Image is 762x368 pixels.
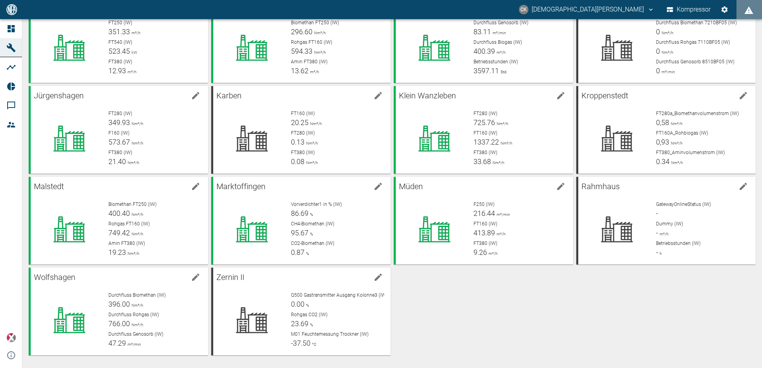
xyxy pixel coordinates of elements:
[519,5,528,14] div: CK
[304,141,318,145] span: Nm³/h
[473,111,497,116] span: FT280 (IW)
[108,248,126,256] span: 19.23
[108,312,159,317] span: Durchfluss Rohgas (IW)
[304,303,309,307] span: %
[658,251,662,256] span: h
[495,121,508,126] span: Nm³/h
[670,161,683,165] span: Nm³/h
[308,323,313,327] span: %
[130,323,143,327] span: Nm³/h
[108,229,130,237] span: 749.42
[487,251,497,256] span: m³/h
[656,27,660,36] span: 0
[304,251,309,256] span: %
[130,121,143,126] span: Nm³/h
[291,319,308,328] span: 23.69
[394,177,573,264] a: MüdenMaschine bearbeitenF250 (IW)216.44m³/minFT160 (IW)413.89m³/hFT380 (IW)9.26m³/h
[291,312,328,317] span: Rohgas CO2 (IW)
[553,88,569,104] button: Maschine bearbeiten
[473,20,528,25] span: Durchfluss Genosorb (IW)
[29,268,208,355] a: WolfshagenMaschine bearbeitenDurchfluss Biomethan (IW)396.00Nm³/hDurchfluss Rohgas (IW)766.00Nm³/...
[6,4,18,15] img: Logo
[656,130,708,136] span: FT160A_Rohbiogas (IW)
[108,319,130,328] span: 766.00
[211,86,391,174] a: KarbenMaschine bearbeitenFT160 (IW)20.25Nm³/hFT280 (IW)0.13Nm³/hFT380 (IW)0.08Nm³/h
[308,70,319,74] span: m³/h
[518,2,656,17] button: christian.kraft@arcanum-energy.de
[291,292,387,298] span: Q500 Gastransmitter Ausgang Kolonne3 (IW)
[473,118,495,127] span: 725.76
[291,67,308,75] span: 13.62
[370,269,386,285] button: Maschine bearbeiten
[108,118,130,127] span: 349.93
[656,209,658,217] span: -
[130,31,140,35] span: m³/h
[491,161,504,165] span: Nm³/h
[108,209,130,217] span: 400.40
[399,182,423,191] span: Müden
[108,300,130,308] span: 396.00
[656,150,725,155] span: FT380_Aminvolumenstrom (IW)
[216,91,242,100] span: Karben
[473,59,518,65] span: Betriebsstunden (IW)
[291,20,339,25] span: Biomethan FT250 (IW)
[130,232,143,236] span: Nm³/h
[29,86,208,174] a: JürgenshagenMaschine bearbeitenFT280 (IW)349.93Nm³/hF160 (IW)573.67Nm³/hFT380 (IW)21.40Nm³/h
[656,241,701,246] span: Betriebsstunden (IW)
[29,177,208,264] a: MalstedtMaschine bearbeitenBiomethan FT250 (IW)400.40Nm³/hRohgas FT160 (IW)749.42Nm³/hAmin FT380 ...
[473,27,491,36] span: 83.11
[473,47,495,55] span: 400.39
[308,121,322,126] span: Nm³/h
[108,47,130,55] span: 523.45
[473,39,522,45] span: Durchfluss Biogas (IW)
[581,91,628,100] span: Kroppenstedt
[291,59,328,65] span: Amin FT380 (IW)
[108,331,163,337] span: Durchfluss Genosorb (IW)
[291,241,334,246] span: CO2-Biomethan (IW)
[291,202,342,207] span: Vorverdichter1 in % (IW)
[291,27,312,36] span: 296.60
[126,251,139,256] span: Nm³/h
[660,70,675,74] span: m³/min
[108,339,126,347] span: 47.29
[656,157,670,166] span: 0.34
[660,50,673,55] span: Nm³/h
[473,241,497,246] span: FT380 (IW)
[308,212,313,217] span: %
[108,39,132,45] span: FT540 (IW)
[370,178,386,194] button: Maschine bearbeiten
[188,88,204,104] button: Maschine bearbeiten
[108,59,132,65] span: FT380 (IW)
[499,141,512,145] span: Nm³/h
[34,182,64,191] span: Malstedt
[291,138,304,146] span: 0.13
[581,182,620,191] span: Rahmhaus
[665,2,713,17] button: Kompressor
[291,339,310,347] span: -37.50
[188,269,204,285] button: Maschine bearbeiten
[656,118,669,127] span: 0,58
[304,161,318,165] span: Nm³/h
[34,91,84,100] span: Jürgenshagen
[291,130,315,136] span: FT280 (IW)
[108,27,130,36] span: 351.33
[108,130,130,136] span: F160 (IW)
[656,229,658,237] span: -
[312,31,326,35] span: Nm³/h
[473,130,497,136] span: FT160 (IW)
[108,202,157,207] span: Biomethan FT250 (IW)
[291,150,315,155] span: FT380 (IW)
[216,182,265,191] span: Marktoffingen
[130,212,143,217] span: Nm³/h
[532,4,644,15] font: [DEMOGRAPHIC_DATA][PERSON_NAME]
[656,20,737,25] span: Durchfluss Biomethan 7210BF05 (IW)
[312,50,326,55] span: Nm³/h
[291,300,304,308] span: 0.00
[370,88,386,104] button: Maschine bearbeiten
[108,292,166,298] span: Durchfluss Biomethan (IW)
[126,161,139,165] span: Nm³/h
[291,248,304,256] span: 0.87
[108,111,132,116] span: FT280 (IW)
[576,177,756,264] a: RahmhausMaschine bearbeitenGatewayOnlineStatus (IW)-Dummy (IW)-m³/hBetriebsstunden (IW)-h
[130,141,143,145] span: Nm³/h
